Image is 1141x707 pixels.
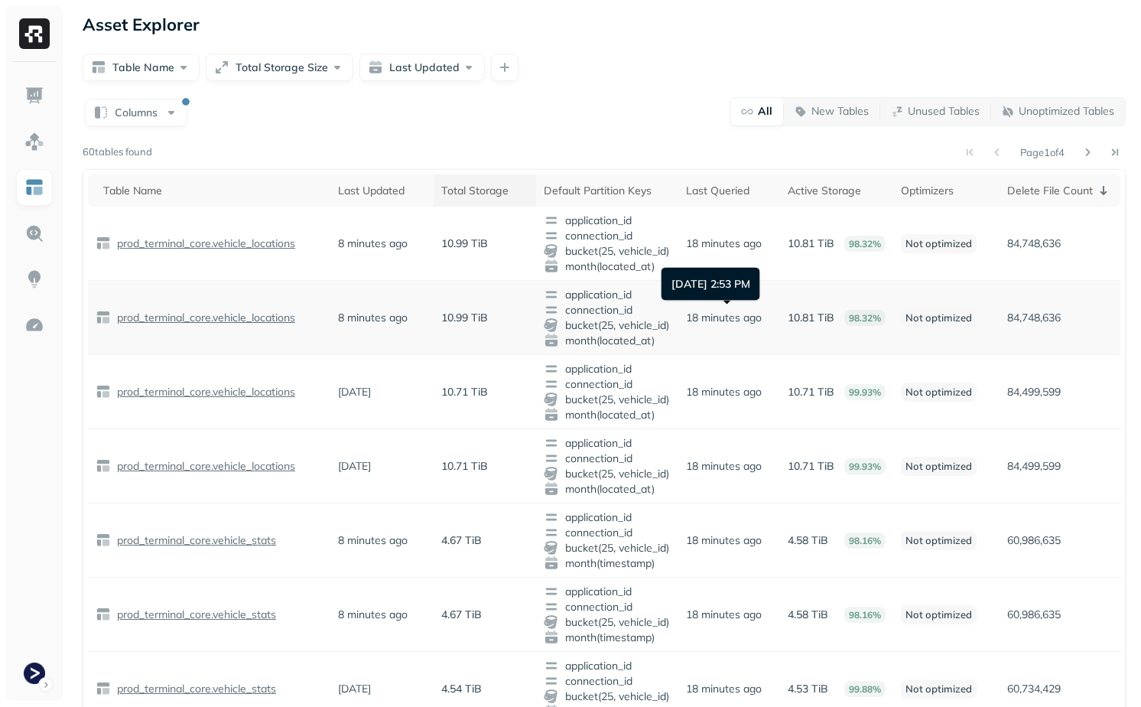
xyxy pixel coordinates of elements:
a: prod_terminal_core.vehicle_stats [111,608,276,622]
img: Terminal [24,663,45,684]
p: 4.67 TiB [441,533,482,548]
p: 10.81 TiB [788,236,834,251]
span: bucket(25, vehicle_id) [544,392,671,407]
p: 60,734,429 [1007,682,1113,696]
div: [DATE] 2:53 PM [662,268,760,301]
p: 10.81 TiB [788,311,834,325]
p: 99.93% [844,458,886,474]
p: 60,986,635 [1007,533,1113,548]
p: All [758,104,772,119]
span: application_id [544,658,671,673]
p: 10.71 TiB [788,459,834,474]
p: Not optimized [901,308,977,327]
p: [DATE] [338,385,371,399]
div: Optimizers [901,184,992,198]
div: Last Updated [338,184,425,198]
span: month(timestamp) [544,630,671,645]
p: 8 minutes ago [338,236,408,251]
p: 98.32% [844,236,886,252]
p: 84,748,636 [1007,311,1113,325]
p: 84,499,599 [1007,459,1113,474]
button: Last Updated [359,54,485,81]
p: 99.88% [844,681,886,697]
p: 10.71 TiB [441,385,488,399]
span: month(located_at) [544,333,671,348]
a: prod_terminal_core.vehicle_locations [111,236,295,251]
span: connection_id [544,673,671,689]
img: table [96,310,111,325]
img: table [96,236,111,251]
p: 98.16% [844,607,886,623]
p: 98.16% [844,533,886,549]
span: month(located_at) [544,481,671,497]
a: prod_terminal_core.vehicle_locations [111,459,295,474]
p: 60,986,635 [1007,608,1113,622]
img: table [96,458,111,474]
img: Assets [24,132,44,151]
span: bucket(25, vehicle_id) [544,466,671,481]
p: 4.67 TiB [441,608,482,622]
button: Table Name [83,54,200,81]
a: prod_terminal_core.vehicle_stats [111,682,276,696]
span: bucket(25, vehicle_id) [544,243,671,259]
p: Not optimized [901,605,977,624]
span: connection_id [544,525,671,540]
a: prod_terminal_core.vehicle_stats [111,533,276,548]
p: Not optimized [901,383,977,402]
span: application_id [544,584,671,599]
p: [DATE] [338,682,371,696]
p: 18 minutes ago [686,236,762,251]
p: 18 minutes ago [686,533,762,548]
p: Not optimized [901,457,977,476]
img: Query Explorer [24,223,44,243]
p: prod_terminal_core.vehicle_locations [114,311,295,325]
p: prod_terminal_core.vehicle_stats [114,533,276,548]
p: 10.99 TiB [441,236,488,251]
p: 10.71 TiB [788,385,834,399]
p: 98.32% [844,310,886,326]
span: month(timestamp) [544,555,671,571]
div: Delete File Count [1007,181,1113,200]
p: prod_terminal_core.vehicle_locations [114,459,295,474]
p: 8 minutes ago [338,533,408,548]
p: 18 minutes ago [686,608,762,622]
p: 60 tables found [83,145,152,160]
p: prod_terminal_core.vehicle_stats [114,682,276,696]
span: month(located_at) [544,259,671,274]
p: 18 minutes ago [686,459,762,474]
a: prod_terminal_core.vehicle_locations [111,311,295,325]
img: Insights [24,269,44,289]
button: Columns [85,99,187,126]
p: 8 minutes ago [338,608,408,622]
span: month(located_at) [544,407,671,422]
p: Page 1 of 4 [1020,145,1065,159]
p: 10.71 TiB [441,459,488,474]
span: bucket(25, vehicle_id) [544,689,671,704]
span: bucket(25, vehicle_id) [544,614,671,630]
span: application_id [544,287,671,302]
p: Not optimized [901,679,977,699]
span: connection_id [544,228,671,243]
div: Active Storage [788,184,886,198]
div: Last Queried [686,184,772,198]
p: prod_terminal_core.vehicle_locations [114,236,295,251]
span: connection_id [544,302,671,318]
span: bucket(25, vehicle_id) [544,318,671,333]
p: 18 minutes ago [686,311,762,325]
p: 8 minutes ago [338,311,408,325]
p: 10.99 TiB [441,311,488,325]
a: prod_terminal_core.vehicle_locations [111,385,295,399]
div: Total Storage [441,184,529,198]
span: connection_id [544,599,671,614]
p: Asset Explorer [83,14,200,35]
p: 4.58 TiB [788,533,828,548]
p: [DATE] [338,459,371,474]
p: New Tables [811,104,869,119]
div: Default Partition Keys [544,184,671,198]
img: table [96,607,111,622]
img: table [96,384,111,399]
span: application_id [544,213,671,228]
img: Optimization [24,315,44,335]
img: Dashboard [24,86,44,106]
img: table [96,681,111,696]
